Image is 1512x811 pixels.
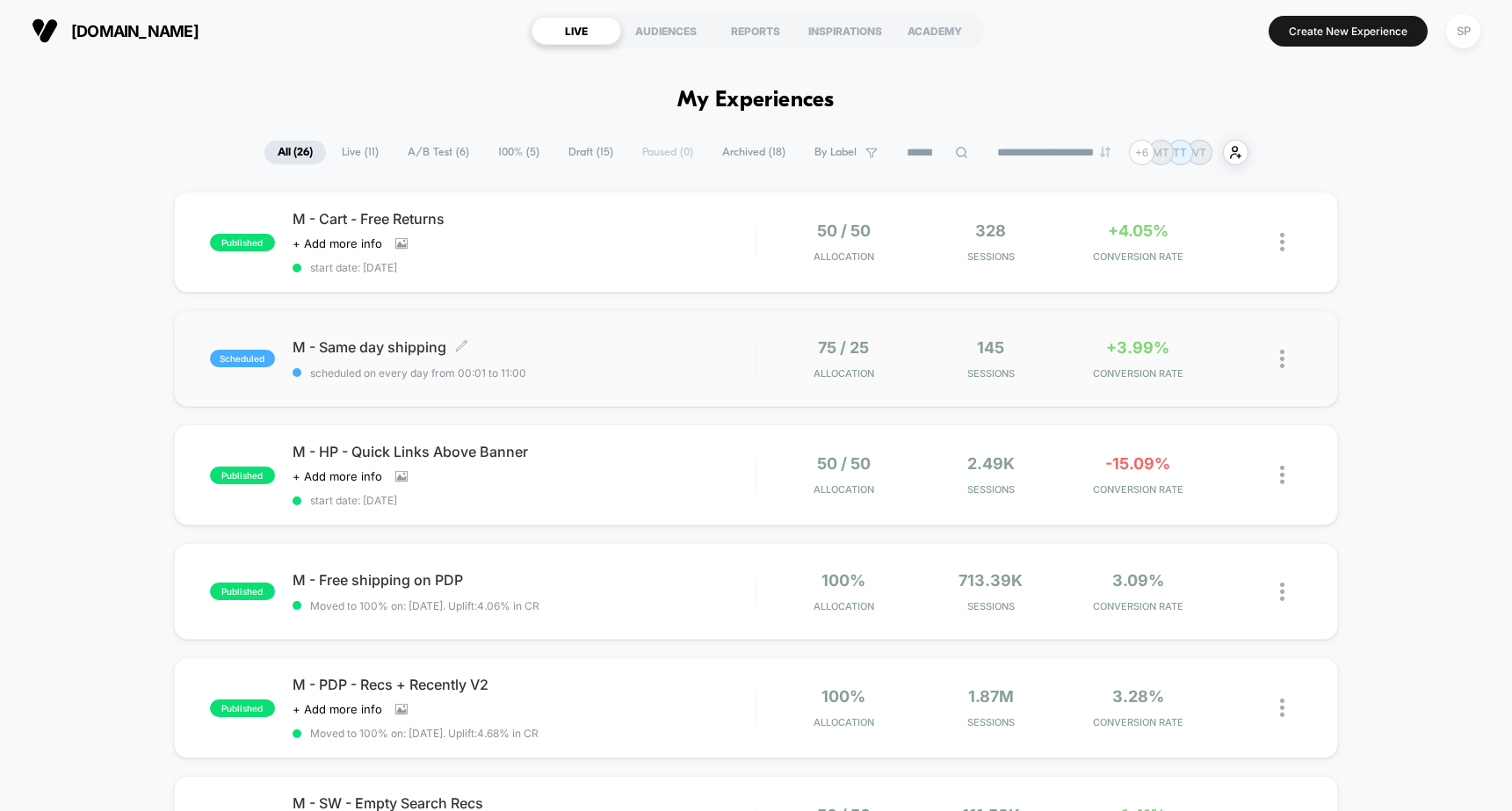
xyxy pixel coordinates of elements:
span: Sessions [922,600,1060,612]
span: 1.87M [968,687,1014,706]
span: Sessions [922,716,1060,728]
span: 50 / 50 [817,454,871,473]
span: Live ( 11 ) [329,141,392,164]
span: CONVERSION RATE [1068,716,1207,728]
div: INSPIRATIONS [800,17,890,45]
span: [DOMAIN_NAME] [71,22,199,40]
span: 145 [977,338,1004,357]
span: 3.09% [1112,571,1164,590]
span: Moved to 100% on: [DATE] . Uplift: 4.06% in CR [310,599,539,612]
img: close [1280,233,1284,251]
span: 2.49k [967,454,1015,473]
span: +4.05% [1108,221,1168,240]
span: A/B Test ( 6 ) [394,141,482,164]
span: 3.28% [1112,687,1164,706]
img: close [1280,699,1284,717]
span: + Add more info [293,702,382,716]
span: CONVERSION RATE [1068,250,1207,263]
span: Allocation [814,483,874,496]
span: -15.09% [1105,454,1170,473]
span: published [210,699,275,717]
span: 75 / 25 [818,338,869,357]
p: MT [1153,146,1169,159]
img: close [1280,350,1284,368]
span: Draft ( 15 ) [555,141,626,164]
span: Allocation [814,367,874,380]
div: SP [1446,14,1480,48]
span: published [210,234,275,251]
span: Sessions [922,250,1060,263]
button: Create New Experience [1269,16,1428,47]
span: 50 / 50 [817,221,871,240]
span: + Add more info [293,469,382,483]
span: + Add more info [293,236,382,250]
span: +3.99% [1106,338,1169,357]
div: AUDIENCES [621,17,711,45]
img: Visually logo [32,18,58,44]
span: published [210,583,275,600]
span: M - HP - Quick Links Above Banner [293,443,756,460]
button: SP [1441,13,1486,49]
span: Sessions [922,367,1060,380]
img: end [1100,147,1110,157]
span: Moved to 100% on: [DATE] . Uplift: 4.68% in CR [310,727,539,740]
span: M - Cart - Free Returns [293,210,756,228]
span: Archived ( 18 ) [709,141,799,164]
img: close [1280,466,1284,484]
div: LIVE [532,17,621,45]
span: Allocation [814,250,874,263]
span: scheduled on every day from 00:01 to 11:00 [293,366,756,380]
div: REPORTS [711,17,800,45]
span: M - Free shipping on PDP [293,571,756,589]
span: Allocation [814,600,874,612]
h1: My Experiences [677,88,835,113]
p: TT [1173,146,1187,159]
span: scheduled [210,350,275,367]
img: close [1280,583,1284,601]
span: published [210,467,275,484]
span: start date: [DATE] [293,494,756,507]
span: M - Same day shipping [293,338,756,356]
span: CONVERSION RATE [1068,367,1207,380]
div: + 6 [1129,140,1154,165]
span: M - PDP - Recs + Recently V2 [293,676,756,693]
span: By Label [814,146,857,159]
span: CONVERSION RATE [1068,600,1207,612]
span: 328 [975,221,1006,240]
span: CONVERSION RATE [1068,483,1207,496]
p: VT [1192,146,1206,159]
span: start date: [DATE] [293,261,756,274]
button: [DOMAIN_NAME] [26,17,204,45]
div: ACADEMY [890,17,980,45]
span: 100% [821,571,865,590]
span: 100% ( 5 ) [485,141,553,164]
span: 100% [821,687,865,706]
span: All ( 26 ) [264,141,326,164]
span: Allocation [814,716,874,728]
span: 713.39k [959,571,1023,590]
span: Sessions [922,483,1060,496]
